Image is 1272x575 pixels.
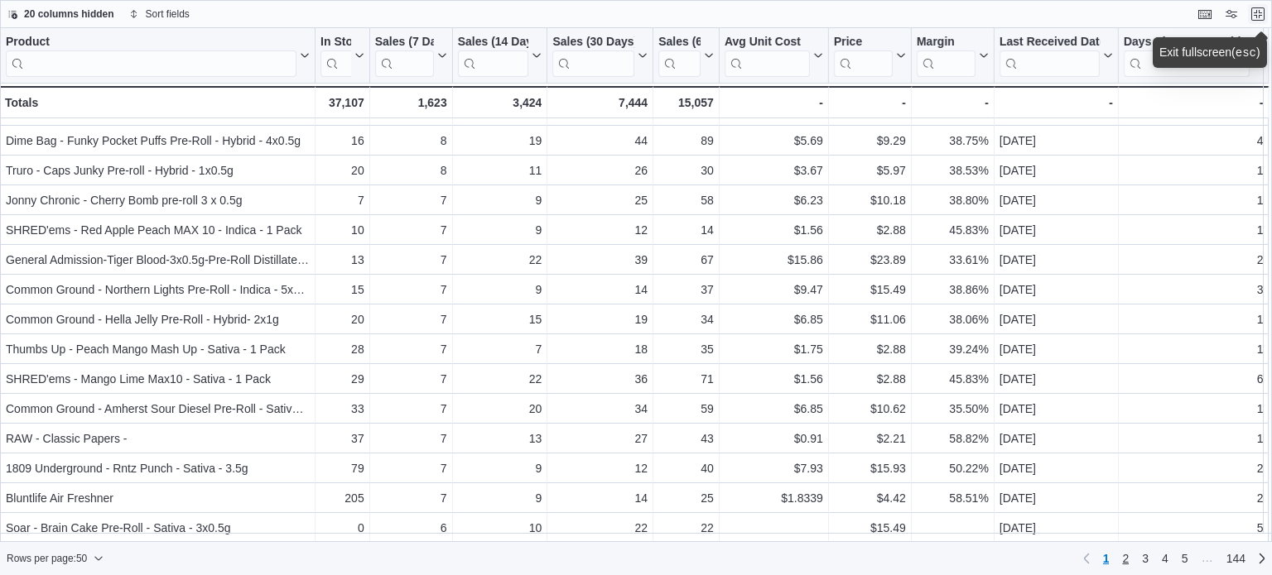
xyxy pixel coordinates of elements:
div: $10.62 [834,399,906,419]
div: 35.50% [917,399,989,419]
div: [DATE] [1000,190,1113,210]
div: 14 [552,488,648,508]
div: 9 [458,488,542,508]
div: 30 [658,161,714,180]
div: 45.83% [917,369,989,389]
div: $6.85 [725,399,823,419]
div: 39.24% [917,339,989,359]
div: 10 [320,220,364,240]
div: 19 [552,309,648,329]
div: Days Since Last Sold [1124,35,1250,50]
div: 37 [320,429,364,448]
button: Last Received Date [1000,35,1113,77]
button: Price [834,35,906,77]
button: Product [6,35,310,77]
div: 22 [458,250,542,270]
div: 3 [1124,280,1264,299]
div: Bluntlife Air Freshner [6,488,310,508]
span: 4 [1162,550,1168,567]
div: 33.61% [917,250,989,270]
div: 12 [552,220,648,240]
div: $15.49 [834,280,906,299]
div: 50.22% [917,458,989,478]
div: $15.93 [834,458,906,478]
div: 1,623 [375,93,447,113]
div: Sales (60 Days) [658,35,701,77]
div: 19 [458,131,542,151]
div: 34 [552,399,648,419]
div: 22 [552,518,648,538]
div: $23.89 [834,250,906,270]
div: 1 [1124,339,1264,359]
div: Margin [917,35,976,50]
div: Avg Unit Cost [725,35,810,50]
div: $4.42 [834,488,906,508]
div: [DATE] [1000,458,1113,478]
div: 2 [1124,250,1264,270]
div: $9.29 [834,131,906,151]
div: - [1124,93,1264,113]
a: Page 5 of 144 [1175,545,1195,572]
div: $15.49 [834,518,906,538]
div: 6 [1124,369,1264,389]
div: 13 [320,250,364,270]
div: $5.69 [725,131,823,151]
a: Next page [1252,549,1272,568]
button: Sales (14 Days) [458,35,542,77]
div: Sales (30 Days) [552,35,634,77]
div: 28 [320,339,364,359]
div: Dime Bag - Funky Pocket Puffs Pre-Roll - Hybrid - 4x0.5g [6,131,310,151]
div: 9 [458,280,542,299]
div: 7,444 [552,93,648,113]
div: Soar - Brain Cake Pre-Roll - Sativa - 3x0.5g [6,518,310,538]
div: 7 [375,458,447,478]
div: 16 [320,131,364,151]
div: 15 [458,309,542,329]
div: Sales (7 Days) [375,35,434,50]
div: Sales (60 Days) [658,35,701,50]
div: $10.18 [834,190,906,210]
button: Sales (60 Days) [658,35,714,77]
div: $2.88 [834,220,906,240]
div: 13 [458,429,542,448]
div: $2.21 [834,429,906,448]
div: $6.85 [725,309,823,329]
nav: Pagination for preceding grid [1077,545,1272,572]
div: 29 [320,369,364,389]
div: 38.75% [917,131,989,151]
div: Common Ground - Amherst Sour Diesel Pre-Roll - Sativa - 2x1g [6,399,310,419]
div: 6 [375,518,447,538]
div: 5 [1124,518,1264,538]
a: Page 4 of 144 [1155,545,1175,572]
div: [DATE] [1000,280,1113,299]
button: Sort fields [123,4,196,24]
div: 38.80% [917,190,989,210]
button: Margin [917,35,989,77]
button: 20 columns hidden [1,4,121,24]
kbd: esc [1236,46,1256,60]
div: 10 [458,518,542,538]
div: 7 [375,190,447,210]
div: 35 [658,339,714,359]
div: [DATE] [1000,518,1113,538]
div: 1 [1124,161,1264,180]
span: Rows per page : 50 [7,552,87,565]
div: 15,057 [658,93,714,113]
div: 71 [658,369,714,389]
div: 34 [658,309,714,329]
div: $1.56 [725,369,823,389]
div: 27 [552,429,648,448]
div: 58 [658,190,714,210]
div: Sales (30 Days) [552,35,634,50]
span: Sort fields [146,7,190,21]
div: [DATE] [1000,161,1113,180]
button: Exit fullscreen [1248,4,1268,24]
div: $6.23 [725,190,823,210]
div: Exit fullscreen ( ) [1159,44,1260,61]
li: Skipping pages 6 to 143 [1195,551,1220,571]
button: Sales (7 Days) [375,35,447,77]
div: 36 [552,369,648,389]
div: $1.8339 [725,488,823,508]
span: 3 [1142,550,1149,567]
div: - [725,93,823,113]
